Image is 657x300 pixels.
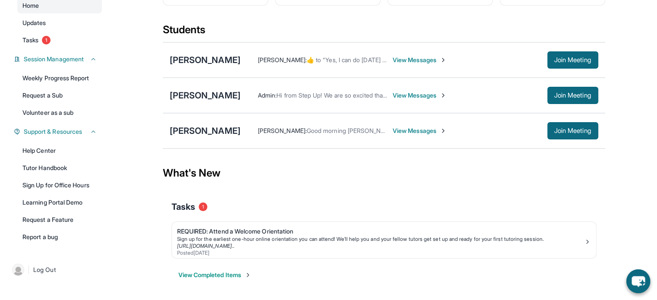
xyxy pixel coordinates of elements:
span: View Messages [393,56,447,64]
a: Tutor Handbook [17,160,102,176]
button: View Completed Items [178,271,251,279]
span: Tasks [171,201,195,213]
span: Join Meeting [554,93,591,98]
a: Sign Up for Office Hours [17,177,102,193]
span: View Messages [393,91,447,100]
a: [URL][DOMAIN_NAME].. [177,243,235,249]
img: Chevron-Right [440,57,447,63]
span: Admin : [258,92,276,99]
a: Learning Portal Demo [17,195,102,210]
button: Join Meeting [547,51,598,69]
div: [PERSON_NAME] [170,125,241,137]
div: What's New [163,154,605,192]
div: Students [163,23,605,42]
span: Log Out [33,265,56,274]
span: 1 [42,36,51,44]
div: [PERSON_NAME] [170,54,241,66]
div: Posted [DATE] [177,249,584,256]
a: Updates [17,15,102,31]
span: Join Meeting [554,57,591,63]
a: Request a Feature [17,212,102,227]
span: 1 [199,202,207,211]
a: Tasks1 [17,32,102,48]
div: Sign up for the earliest one-hour online orientation you can attend! We’ll help you and your fell... [177,236,584,243]
img: Chevron-Right [440,92,447,99]
span: [PERSON_NAME] : [258,127,307,134]
button: Join Meeting [547,87,598,104]
a: Report a bug [17,229,102,245]
img: user-img [12,264,24,276]
span: [PERSON_NAME] : [258,56,307,63]
span: View Messages [393,126,447,135]
div: [PERSON_NAME] [170,89,241,101]
a: Weekly Progress Report [17,70,102,86]
span: Join Meeting [554,128,591,133]
span: Support & Resources [24,127,82,136]
span: Tasks [22,36,38,44]
span: Home [22,1,39,10]
span: | [28,265,30,275]
a: Volunteer as a sub [17,105,102,120]
a: Request a Sub [17,88,102,103]
button: Support & Resources [20,127,97,136]
button: Join Meeting [547,122,598,139]
img: Chevron-Right [440,127,447,134]
a: REQUIRED: Attend a Welcome OrientationSign up for the earliest one-hour online orientation you ca... [172,222,596,258]
span: Session Management [24,55,84,63]
button: Session Management [20,55,97,63]
span: Updates [22,19,46,27]
div: REQUIRED: Attend a Welcome Orientation [177,227,584,236]
button: chat-button [626,269,650,293]
span: Good morning [PERSON_NAME], I have emailed you worksheet for [DATE] Thank you!! [307,127,543,134]
a: |Log Out [9,260,102,279]
a: Help Center [17,143,102,158]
